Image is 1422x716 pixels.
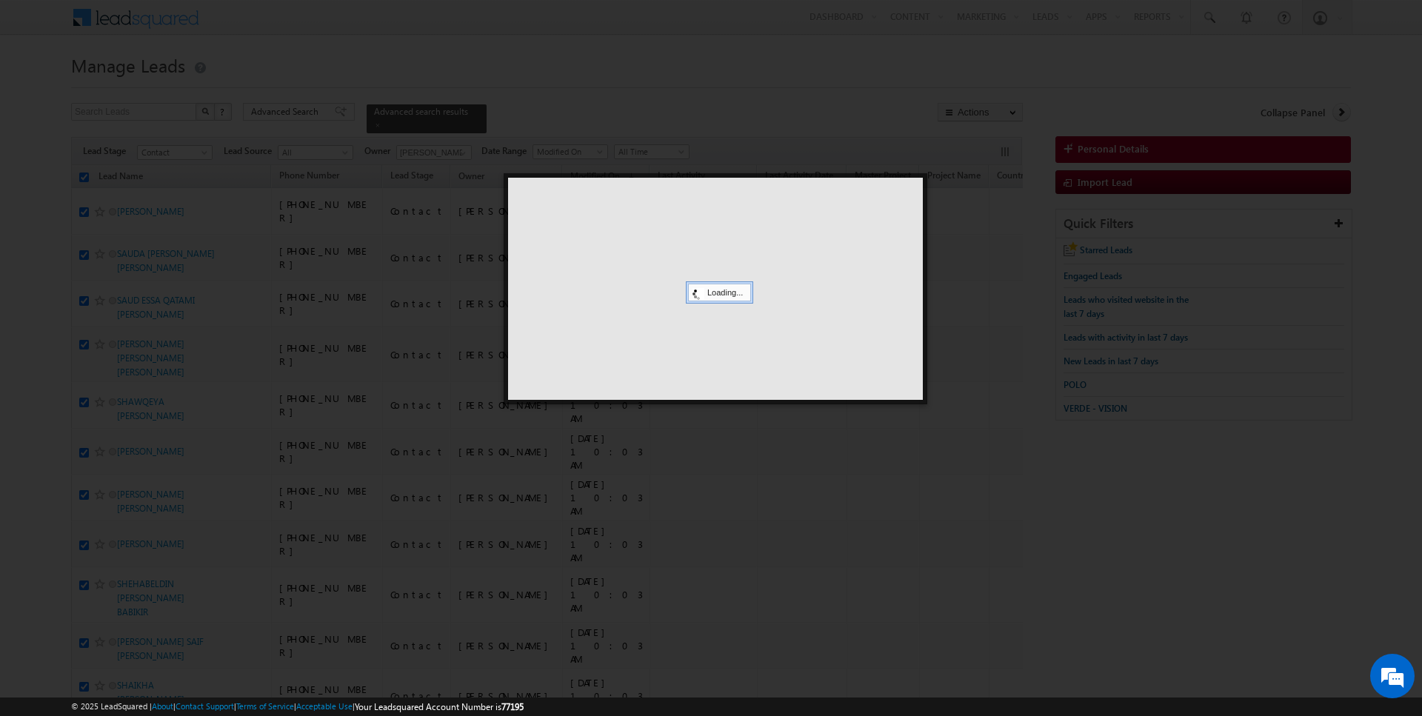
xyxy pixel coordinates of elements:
span: 77195 [501,701,524,712]
span: Your Leadsquared Account Number is [355,701,524,712]
a: About [152,701,173,711]
a: Contact Support [176,701,234,711]
a: Acceptable Use [296,701,353,711]
div: Loading... [688,284,751,301]
span: © 2025 LeadSquared | | | | | [71,700,524,714]
a: Terms of Service [236,701,294,711]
